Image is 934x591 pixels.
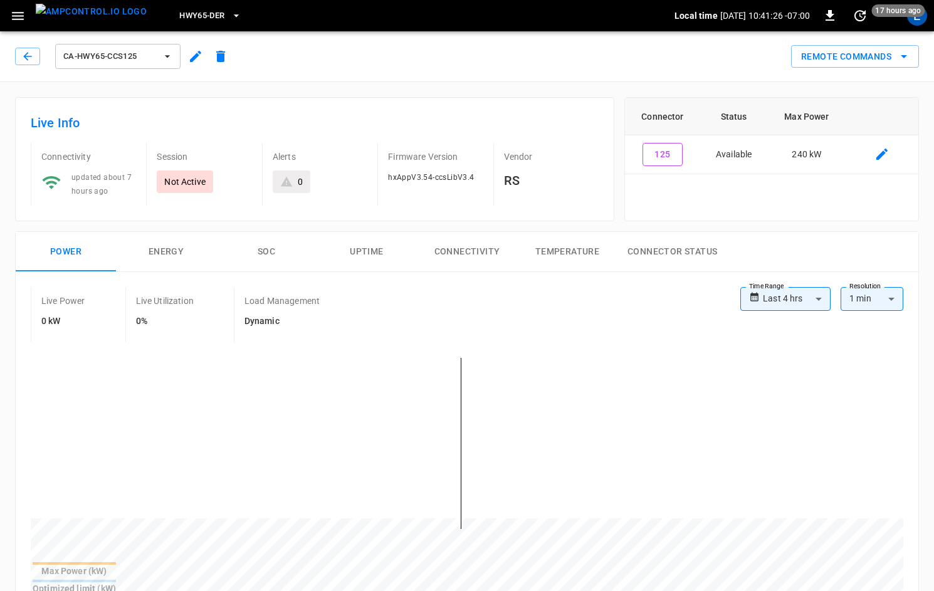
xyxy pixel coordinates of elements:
th: Connector [625,98,700,135]
p: Connectivity [41,150,136,163]
button: Connector Status [617,232,727,272]
p: Session [157,150,251,163]
td: 240 kW [768,135,846,174]
h6: 0% [136,315,194,328]
button: ca-hwy65-ccs125 [55,44,181,69]
th: Status [700,98,768,135]
div: 1 min [841,287,903,311]
p: Firmware Version [388,150,483,163]
button: SOC [216,232,317,272]
div: remote commands options [791,45,919,68]
label: Time Range [749,281,784,291]
span: ca-hwy65-ccs125 [63,50,156,64]
p: [DATE] 10:41:26 -07:00 [720,9,810,22]
div: 0 [298,175,303,188]
th: Max Power [768,98,846,135]
button: 125 [643,143,683,166]
table: connector table [625,98,918,174]
button: set refresh interval [850,6,870,26]
span: HWY65-DER [179,9,224,23]
button: Temperature [517,232,617,272]
button: Uptime [317,232,417,272]
button: HWY65-DER [174,4,246,28]
p: Not Active [164,175,206,188]
h6: RS [504,170,599,191]
span: updated about 7 hours ago [71,173,132,196]
button: Connectivity [417,232,517,272]
label: Resolution [849,281,881,291]
img: ampcontrol.io logo [36,4,147,19]
span: 17 hours ago [871,4,925,17]
p: Local time [674,9,718,22]
p: Live Power [41,295,85,307]
h6: Dynamic [244,315,320,328]
div: Last 4 hrs [763,287,831,311]
button: Remote Commands [791,45,919,68]
td: Available [700,135,768,174]
button: Energy [116,232,216,272]
span: hxAppV3.54-ccsLibV3.4 [388,173,474,182]
p: Vendor [504,150,599,163]
p: Load Management [244,295,320,307]
h6: 0 kW [41,315,85,328]
p: Alerts [273,150,367,163]
button: Power [16,232,116,272]
h6: Live Info [31,113,599,133]
p: Live Utilization [136,295,194,307]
